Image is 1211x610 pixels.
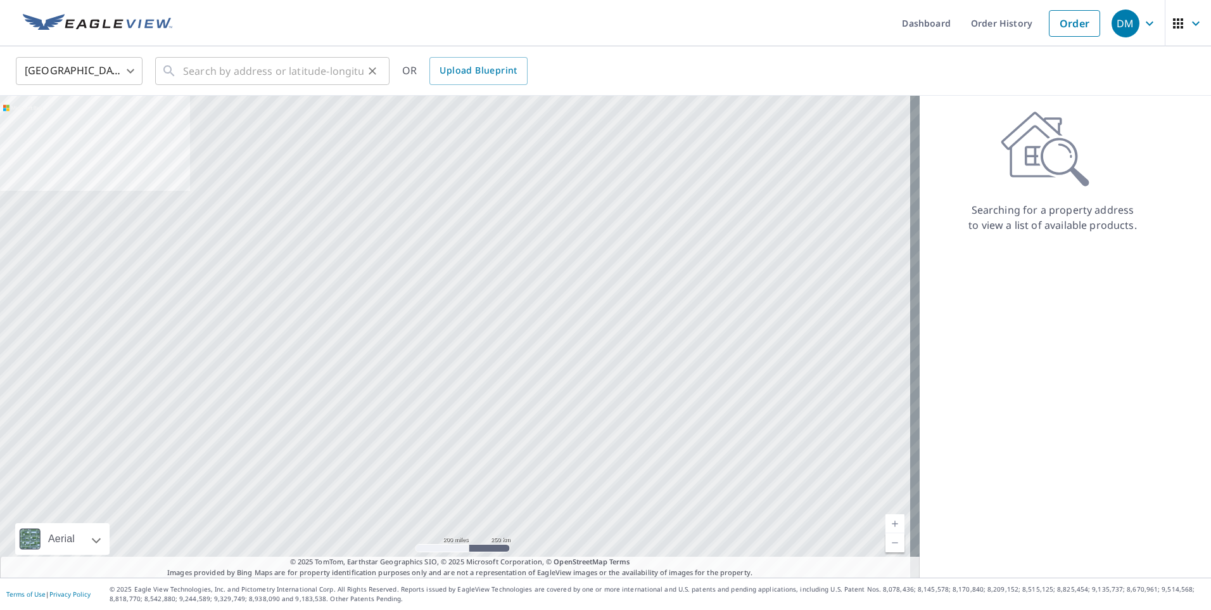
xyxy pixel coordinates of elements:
div: [GEOGRAPHIC_DATA] [16,53,143,89]
div: Aerial [15,523,110,555]
div: DM [1112,10,1139,37]
a: Current Level 5, Zoom Out [885,533,904,552]
span: Upload Blueprint [440,63,517,79]
a: OpenStreetMap [554,557,607,566]
p: © 2025 Eagle View Technologies, Inc. and Pictometry International Corp. All Rights Reserved. Repo... [110,585,1205,604]
button: Clear [364,62,381,80]
a: Current Level 5, Zoom In [885,514,904,533]
span: © 2025 TomTom, Earthstar Geographics SIO, © 2025 Microsoft Corporation, © [290,557,630,568]
img: EV Logo [23,14,172,33]
a: Upload Blueprint [429,57,527,85]
p: | [6,590,91,598]
div: Aerial [44,523,79,555]
div: OR [402,57,528,85]
a: Order [1049,10,1100,37]
a: Terms of Use [6,590,46,599]
p: Searching for a property address to view a list of available products. [968,202,1138,233]
a: Privacy Policy [49,590,91,599]
input: Search by address or latitude-longitude [183,53,364,89]
a: Terms [609,557,630,566]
